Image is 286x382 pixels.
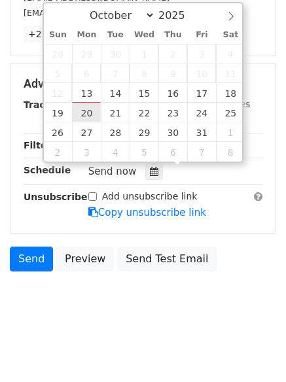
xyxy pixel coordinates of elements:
[117,247,217,271] a: Send Test Email
[216,63,245,83] span: October 11, 2025
[72,31,101,39] span: Mon
[44,31,73,39] span: Sun
[44,83,73,103] span: October 12, 2025
[24,99,67,110] strong: Tracking
[130,122,158,142] span: October 29, 2025
[187,103,216,122] span: October 24, 2025
[44,122,73,142] span: October 26, 2025
[216,31,245,39] span: Sat
[101,31,130,39] span: Tue
[56,247,114,271] a: Preview
[101,83,130,103] span: October 14, 2025
[72,122,101,142] span: October 27, 2025
[130,83,158,103] span: October 15, 2025
[130,44,158,63] span: October 1, 2025
[158,142,187,162] span: November 6, 2025
[88,165,137,177] span: Send now
[221,319,286,382] iframe: Chat Widget
[24,8,170,18] small: [EMAIL_ADDRESS][DOMAIN_NAME]
[24,77,262,91] h5: Advanced
[216,122,245,142] span: November 1, 2025
[158,103,187,122] span: October 23, 2025
[44,103,73,122] span: October 19, 2025
[216,142,245,162] span: November 8, 2025
[10,247,53,271] a: Send
[24,192,88,202] strong: Unsubscribe
[216,103,245,122] span: October 25, 2025
[72,142,101,162] span: November 3, 2025
[72,44,101,63] span: September 29, 2025
[130,63,158,83] span: October 8, 2025
[44,142,73,162] span: November 2, 2025
[158,122,187,142] span: October 30, 2025
[187,31,216,39] span: Fri
[158,44,187,63] span: October 2, 2025
[88,207,206,218] a: Copy unsubscribe link
[216,83,245,103] span: October 18, 2025
[187,83,216,103] span: October 17, 2025
[187,122,216,142] span: October 31, 2025
[24,26,79,43] a: +22 more
[158,83,187,103] span: October 16, 2025
[158,31,187,39] span: Thu
[216,44,245,63] span: October 4, 2025
[72,83,101,103] span: October 13, 2025
[101,44,130,63] span: September 30, 2025
[24,140,57,150] strong: Filters
[24,165,71,175] strong: Schedule
[101,103,130,122] span: October 21, 2025
[187,63,216,83] span: October 10, 2025
[101,63,130,83] span: October 7, 2025
[101,142,130,162] span: November 4, 2025
[158,63,187,83] span: October 9, 2025
[72,63,101,83] span: October 6, 2025
[130,142,158,162] span: November 5, 2025
[72,103,101,122] span: October 20, 2025
[187,142,216,162] span: November 7, 2025
[187,44,216,63] span: October 3, 2025
[44,63,73,83] span: October 5, 2025
[130,31,158,39] span: Wed
[155,9,202,22] input: Year
[101,122,130,142] span: October 28, 2025
[102,190,198,203] label: Add unsubscribe link
[44,44,73,63] span: September 28, 2025
[130,103,158,122] span: October 22, 2025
